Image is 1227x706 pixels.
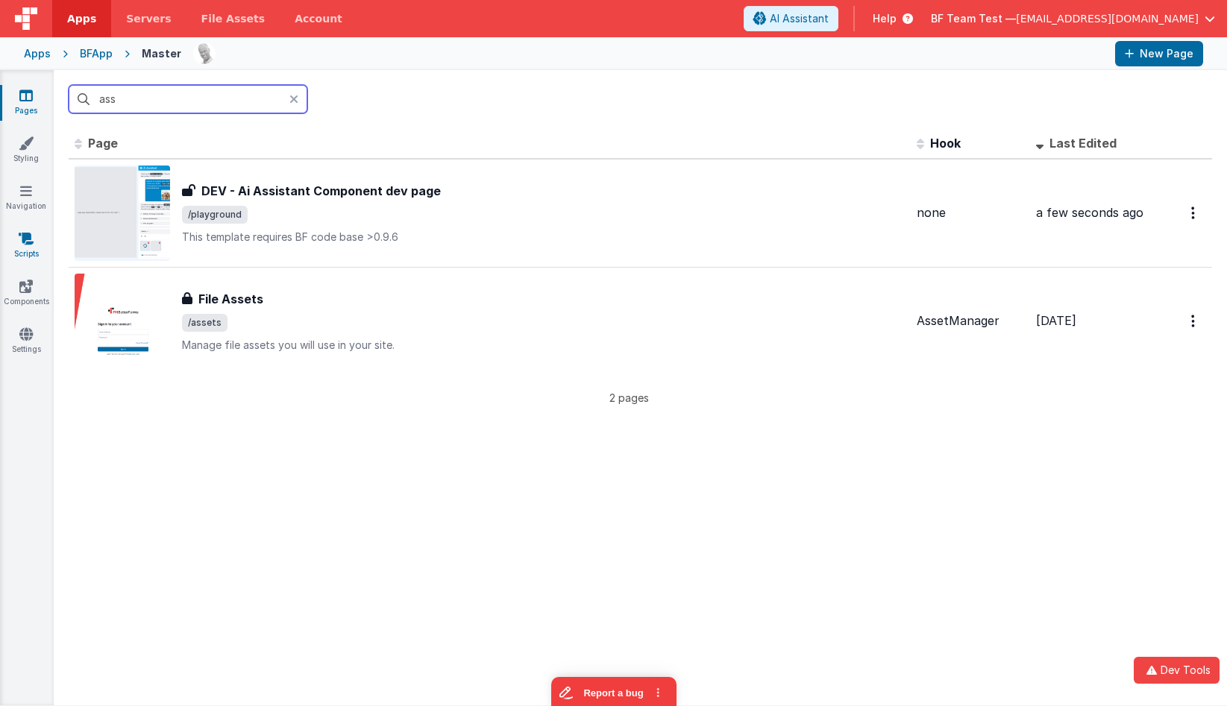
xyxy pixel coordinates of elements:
[24,46,51,61] div: Apps
[917,312,1024,330] div: AssetManager
[126,11,171,26] span: Servers
[1016,11,1199,26] span: [EMAIL_ADDRESS][DOMAIN_NAME]
[930,136,961,151] span: Hook
[1049,136,1117,151] span: Last Edited
[182,314,227,332] span: /assets
[1115,41,1203,66] button: New Page
[873,11,897,26] span: Help
[1182,306,1206,336] button: Options
[770,11,829,26] span: AI Assistant
[69,390,1190,406] p: 2 pages
[917,204,1024,221] div: none
[201,182,441,200] h3: DEV - Ai Assistant Component dev page
[931,11,1215,26] button: BF Team Test — [EMAIL_ADDRESS][DOMAIN_NAME]
[194,43,215,64] img: 11ac31fe5dc3d0eff3fbbbf7b26fa6e1
[88,136,118,151] span: Page
[1134,657,1220,684] button: Dev Tools
[80,46,113,61] div: BFApp
[1182,198,1206,228] button: Options
[201,11,266,26] span: File Assets
[744,6,838,31] button: AI Assistant
[1036,313,1076,328] span: [DATE]
[182,338,905,353] p: Manage file assets you will use in your site.
[69,85,307,113] input: Search pages, id's ...
[142,46,181,61] div: Master
[1036,205,1143,220] span: a few seconds ago
[198,290,263,308] h3: File Assets
[67,11,96,26] span: Apps
[182,230,905,245] p: This template requires BF code base >0.9.6
[931,11,1016,26] span: BF Team Test —
[182,206,248,224] span: /playground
